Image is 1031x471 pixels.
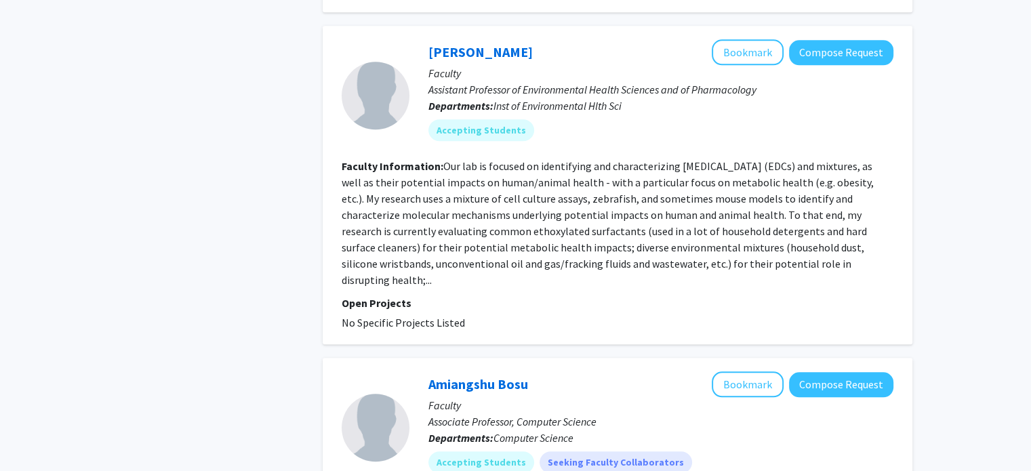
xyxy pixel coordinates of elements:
b: Departments: [428,431,493,445]
a: [PERSON_NAME] [428,43,533,60]
b: Faculty Information: [342,159,443,173]
span: No Specific Projects Listed [342,316,465,329]
p: Faculty [428,65,893,81]
b: Departments: [428,99,493,112]
button: Compose Request to Amiangshu Bosu [789,372,893,397]
button: Add Christopher Kassotis to Bookmarks [712,39,784,65]
fg-read-more: Our lab is focused on identifying and characterizing [MEDICAL_DATA] (EDCs) and mixtures, as well ... [342,159,874,287]
button: Add Amiangshu Bosu to Bookmarks [712,371,784,397]
p: Assistant Professor of Environmental Health Sciences and of Pharmacology [428,81,893,98]
span: Inst of Environmental Hlth Sci [493,99,622,112]
p: Open Projects [342,295,893,311]
p: Associate Professor, Computer Science [428,413,893,430]
span: Computer Science [493,431,573,445]
mat-chip: Accepting Students [428,119,534,141]
iframe: Chat [10,410,58,461]
a: Amiangshu Bosu [428,375,528,392]
button: Compose Request to Christopher Kassotis [789,40,893,65]
p: Faculty [428,397,893,413]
